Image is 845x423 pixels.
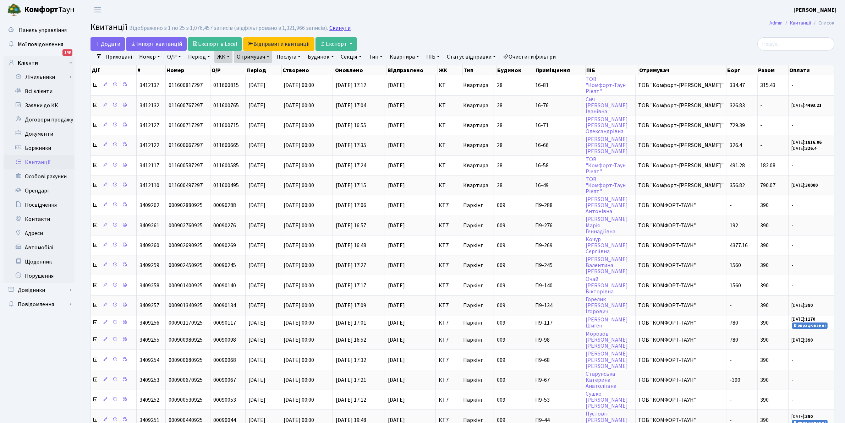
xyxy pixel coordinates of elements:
span: Квитанції [90,21,127,33]
a: ПІБ [423,51,443,63]
span: 000901400925 [169,282,203,289]
th: Створено [282,65,334,75]
th: Оновлено [334,65,387,75]
span: [DATE] 17:24 [336,162,366,169]
span: 326.83 [730,102,745,109]
span: КТ7 [439,303,457,308]
span: [DATE] [248,222,265,229]
span: П9-288 [535,202,580,208]
a: Горелик[PERSON_NAME]Ігорович [586,295,628,315]
a: Послуга [274,51,303,63]
a: ТОВ"Комфорт-ТаунРіелт" [586,175,626,195]
a: ТОВ"Комфорт-ТаунРіелт" [586,75,626,95]
a: Повідомлення [4,297,75,311]
span: [DATE] 16:57 [336,222,366,229]
a: [PERSON_NAME] [794,6,836,14]
span: 011600665 [213,141,239,149]
span: 011600587297 [169,162,203,169]
span: 3409258 [139,282,159,289]
a: Кочур[PERSON_NAME]Сергіївна [586,235,628,255]
span: 3412137 [139,81,159,89]
a: Номер [136,51,163,63]
span: КТ [439,103,457,108]
span: [DATE] [388,183,433,188]
span: П9-269 [535,243,580,248]
span: Паркінг [463,201,483,209]
span: [DATE] 00:00 [284,222,314,229]
span: Паркінг [463,242,483,249]
span: ТОВ "КОМФОРТ-ТАУН" [638,320,724,326]
span: П9-134 [535,303,580,308]
small: В опрацюванні [792,322,828,329]
span: 000902450925 [169,261,203,269]
span: - [761,141,763,149]
span: [DATE] [388,223,433,228]
span: [DATE] 17:09 [336,302,366,309]
span: [DATE] [388,142,433,148]
span: 4377.16 [730,242,748,249]
span: ТОВ "Комфорт-[PERSON_NAME]" [638,163,724,168]
span: Квартира [463,181,488,189]
a: Тип [366,51,385,63]
span: 390 [761,242,769,249]
span: 390 [761,201,769,209]
span: - [791,243,831,248]
span: Квартира [463,81,488,89]
span: [DATE] [248,319,265,327]
span: 00090140 [213,282,236,289]
span: - [791,202,831,208]
span: [DATE] 00:00 [284,102,314,109]
th: Період [246,65,282,75]
span: Квартира [463,162,488,169]
a: [PERSON_NAME]МаріяГеннадіївна [586,216,628,235]
a: Договори продажу [4,113,75,127]
button: Переключити навігацію [89,4,106,16]
span: [DATE] 00:00 [284,121,314,129]
a: Квитанції [4,155,75,169]
th: Борг [727,65,758,75]
span: 28 [497,141,503,149]
span: [DATE] [388,123,433,128]
span: - [791,283,831,288]
span: - [730,201,732,209]
span: [DATE] 17:17 [336,282,366,289]
a: Iмпорт квитанцій [126,37,187,51]
span: [DATE] [248,302,265,309]
span: [DATE] 17:01 [336,319,366,327]
small: [DATE]: [791,182,818,189]
span: 3409256 [139,319,159,327]
span: 3412117 [139,162,159,169]
a: Отримувач [234,51,272,63]
a: О/Р [164,51,184,63]
th: ПІБ [586,65,638,75]
span: 011600495 [213,181,239,189]
span: [DATE] 00:00 [284,319,314,327]
b: 4493.21 [805,102,822,109]
span: [DATE] 00:00 [284,201,314,209]
span: [DATE] 17:15 [336,181,366,189]
span: [DATE] 17:04 [336,102,366,109]
span: - [791,262,831,268]
span: КТ [439,142,457,148]
span: 28 [497,181,503,189]
a: [PERSON_NAME][PERSON_NAME][PERSON_NAME] [586,135,628,155]
span: 011600715 [213,121,239,129]
a: Сушко[PERSON_NAME][PERSON_NAME] [586,390,628,410]
th: Відправлено [387,65,438,75]
span: КТ7 [439,283,457,288]
a: Скинути [329,25,351,32]
span: 00090117 [213,319,236,327]
small: [DATE]: [791,316,815,322]
span: [DATE] 17:27 [336,261,366,269]
span: 011600815 [213,81,239,89]
span: 729.39 [730,121,745,129]
span: 16-66 [535,142,580,148]
a: Морозов[PERSON_NAME][PERSON_NAME] [586,330,628,350]
a: [PERSON_NAME][PERSON_NAME]Антонівна [586,195,628,215]
span: [DATE] [248,261,265,269]
a: ЖК [214,51,232,63]
a: Будинок [305,51,336,63]
span: 3412127 [139,121,159,129]
span: 390 [761,319,769,327]
span: [DATE] [248,102,265,109]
